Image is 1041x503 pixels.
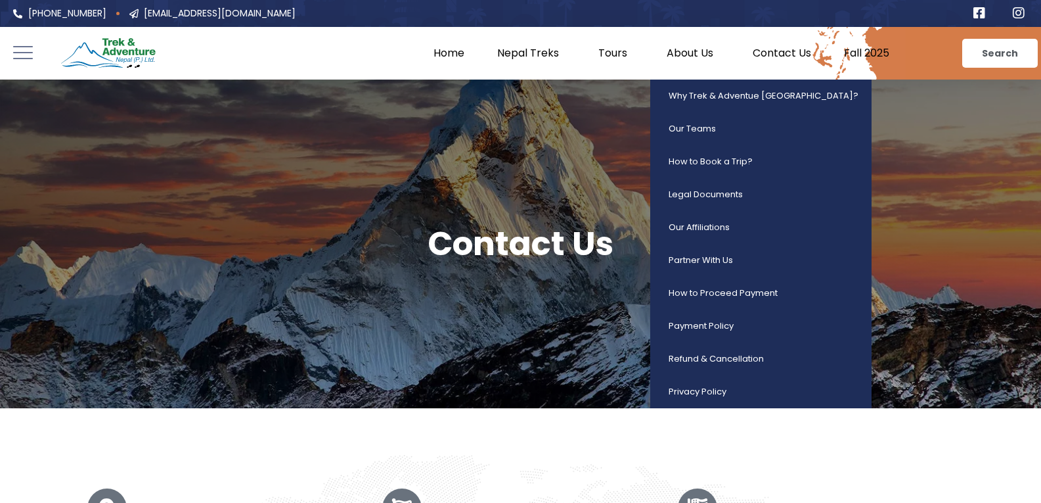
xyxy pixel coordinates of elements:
a: Fall 2025 [828,47,906,60]
a: Our Teams [650,112,872,145]
a: Privacy Policy [650,375,872,408]
a: Payment Policy [650,310,872,343]
ul: About Us [650,80,872,408]
a: Home [417,47,481,60]
a: How to Proceed Payment [650,277,872,310]
span: [EMAIL_ADDRESS][DOMAIN_NAME] [141,7,296,20]
a: Contact Us [736,47,828,60]
a: Partner With Us [650,244,872,277]
h1: Contact Us [78,224,964,264]
a: Why Trek & Adventue [GEOGRAPHIC_DATA]? [650,80,872,112]
a: About Us [650,47,736,60]
nav: Menu [177,47,906,60]
a: Search [962,39,1038,68]
a: Our Affiliations [650,211,872,244]
a: Refund & Cancellation [650,343,872,375]
img: Trek & Adventure Nepal [59,36,158,72]
a: Tours [582,47,650,60]
a: Legal Documents [650,178,872,211]
a: Nepal Treks [481,47,582,60]
a: How to Book a Trip? [650,145,872,178]
span: Search [982,49,1018,58]
span: [PHONE_NUMBER] [25,7,106,20]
